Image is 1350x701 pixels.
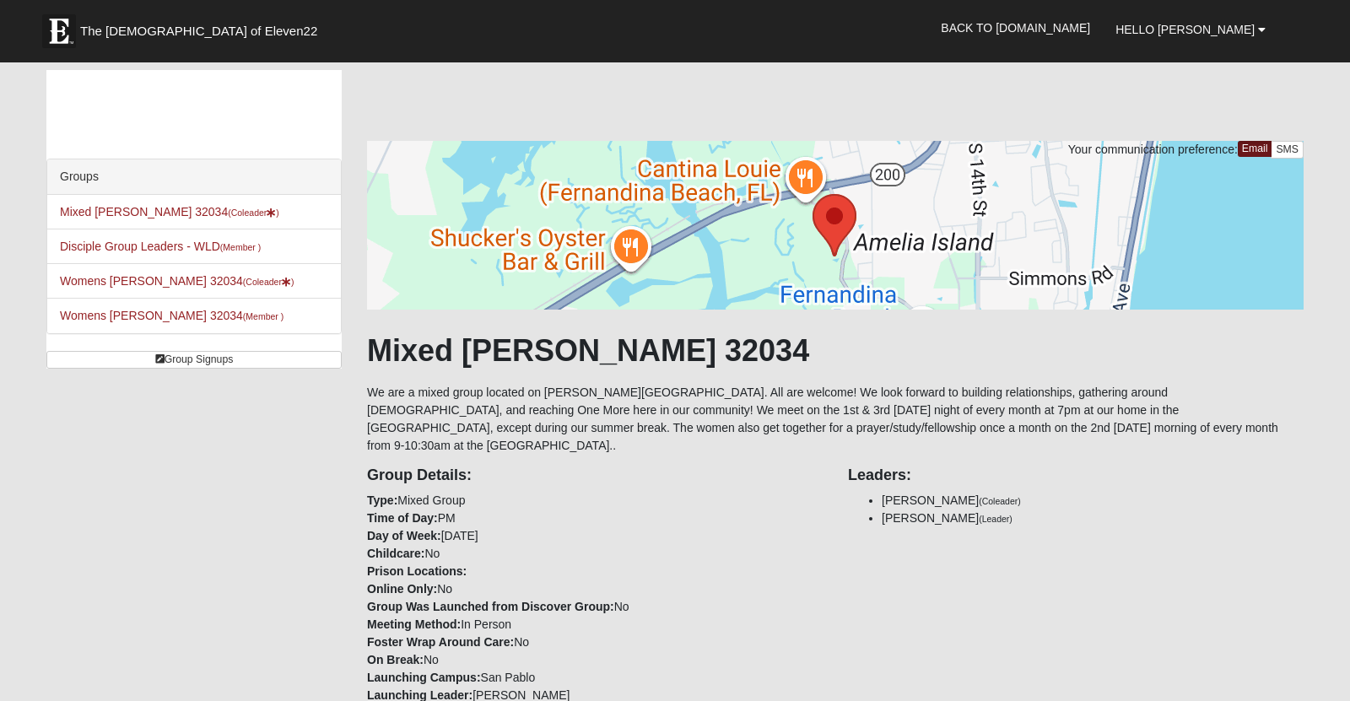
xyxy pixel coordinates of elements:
strong: Type: [367,493,397,507]
li: [PERSON_NAME] [882,510,1304,527]
a: Group Signups [46,351,342,369]
strong: Foster Wrap Around Care: [367,635,514,649]
small: (Leader) [979,514,1012,524]
small: (Coleader ) [243,277,294,287]
strong: Group Was Launched from Discover Group: [367,600,614,613]
small: (Coleader) [979,496,1021,506]
strong: On Break: [367,653,424,666]
a: Womens [PERSON_NAME] 32034(Coleader) [60,274,294,288]
a: SMS [1271,141,1304,159]
strong: Time of Day: [367,511,438,525]
h4: Leaders: [848,466,1304,485]
span: Your communication preference: [1068,143,1238,156]
small: (Coleader ) [228,208,279,218]
h1: Mixed [PERSON_NAME] 32034 [367,332,1304,369]
a: Disciple Group Leaders - WLD(Member ) [60,240,261,253]
a: Womens [PERSON_NAME] 32034(Member ) [60,309,283,322]
strong: Meeting Method: [367,617,461,631]
img: Eleven22 logo [42,14,76,48]
strong: Day of Week: [367,529,441,542]
a: Back to [DOMAIN_NAME] [928,7,1103,49]
a: The [DEMOGRAPHIC_DATA] of Eleven22 [34,6,371,48]
a: Email [1238,141,1272,157]
div: Groups [47,159,341,195]
span: The [DEMOGRAPHIC_DATA] of Eleven22 [80,23,317,40]
strong: Prison Locations: [367,564,467,578]
small: (Member ) [220,242,261,252]
a: Hello [PERSON_NAME] [1103,8,1278,51]
h4: Group Details: [367,466,823,485]
strong: Online Only: [367,582,437,596]
small: (Member ) [243,311,283,321]
span: Hello [PERSON_NAME] [1115,23,1255,36]
a: Mixed [PERSON_NAME] 32034(Coleader) [60,205,279,218]
strong: Childcare: [367,547,424,560]
li: [PERSON_NAME] [882,492,1304,510]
